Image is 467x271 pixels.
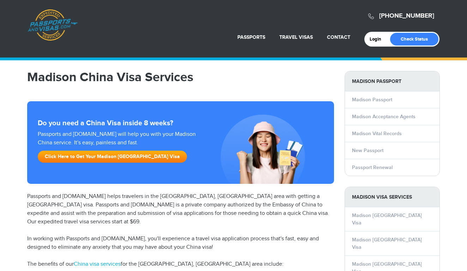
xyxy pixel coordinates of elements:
a: Passport Renewal [352,164,393,170]
p: The benefits of our for the [GEOGRAPHIC_DATA], [GEOGRAPHIC_DATA] area include: [27,260,334,269]
a: Madison Vital Records [352,131,402,137]
div: Passports and [DOMAIN_NAME] will help you with your Madison China service. It's easy, painless an... [35,130,205,166]
a: Passports [237,34,265,40]
a: [PHONE_NUMBER] [379,12,434,20]
strong: Madison Passport [345,71,439,91]
a: New Passport [352,147,383,153]
strong: Do you need a China Visa inside 8 weeks? [38,119,323,127]
p: In working with Passports and [DOMAIN_NAME], you'll experience a travel visa application process ... [27,235,334,252]
a: Travel Visas [279,34,313,40]
a: Check Status [390,33,438,46]
a: Madison [GEOGRAPHIC_DATA] Visa [352,212,422,226]
a: Madison Acceptance Agents [352,114,416,120]
a: China visa services [74,261,121,267]
a: Madison [GEOGRAPHIC_DATA] Visa [352,237,422,250]
a: Click Here to Get Your Madison [GEOGRAPHIC_DATA] Visa [38,151,187,163]
a: Passports & [DOMAIN_NAME] [28,9,78,41]
strong: Madison Visa Services [345,187,439,207]
a: Contact [327,34,350,40]
a: Madison Passport [352,97,392,103]
a: Login [370,36,386,42]
p: Passports and [DOMAIN_NAME] helps travelers in the [GEOGRAPHIC_DATA], [GEOGRAPHIC_DATA] area with... [27,192,334,226]
h1: Madison China Visa Services [27,71,334,84]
